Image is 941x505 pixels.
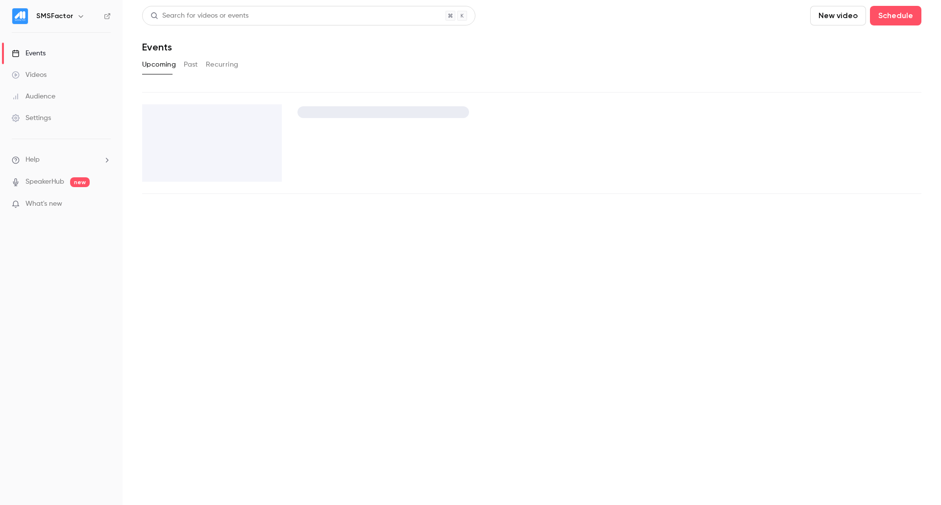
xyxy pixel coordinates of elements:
button: Schedule [870,6,921,25]
div: Events [12,48,46,58]
span: Help [25,155,40,165]
button: Upcoming [142,57,176,72]
div: Videos [12,70,47,80]
li: help-dropdown-opener [12,155,111,165]
a: SpeakerHub [25,177,64,187]
img: SMSFactor [12,8,28,24]
h1: Events [142,41,172,53]
button: Past [184,57,198,72]
button: Recurring [206,57,239,72]
div: Settings [12,113,51,123]
span: new [70,177,90,187]
button: New video [810,6,866,25]
h6: SMSFactor [36,11,73,21]
span: What's new [25,199,62,209]
div: Search for videos or events [150,11,248,21]
div: Audience [12,92,55,101]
